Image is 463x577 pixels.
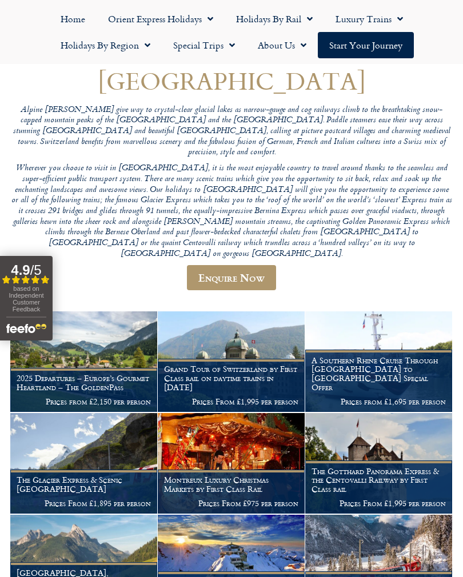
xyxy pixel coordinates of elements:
p: Prices From £1,995 per person [312,499,446,508]
h1: Montreux Luxury Christmas Markets by First Class Rail [164,475,298,494]
p: Alpine [PERSON_NAME] give way to crystal-clear glacial lakes as narrow-gauge and cog railways cli... [10,105,453,158]
h1: Grand Tour of Switzerland by First Class rail on daytime trains in [DATE] [164,364,298,391]
a: 2025 Departures – Europe’s Gourmet Heartland – The GoldenPass Prices from £2,150 per person [10,311,158,412]
h1: The Gotthard Panorama Express & the Centovalli Railway by First Class rail [312,467,446,494]
p: Prices From £1,895 per person [17,499,151,508]
nav: Menu [6,6,457,58]
a: Grand Tour of Switzerland by First Class rail on daytime trains in [DATE] Prices From £1,995 per ... [158,311,305,412]
a: A Southern Rhine Cruise Through [GEOGRAPHIC_DATA] to [GEOGRAPHIC_DATA] Special Offer Prices from ... [305,311,453,412]
p: Prices from £1,695 per person [312,397,446,406]
a: Luxury Trains [324,6,414,32]
h1: A Southern Rhine Cruise Through [GEOGRAPHIC_DATA] to [GEOGRAPHIC_DATA] Special Offer [312,356,446,392]
p: Wherever you choose to visit in [GEOGRAPHIC_DATA], it is the most enjoyable country to travel aro... [10,163,453,259]
a: Montreux Luxury Christmas Markets by First Class Rail Prices From £975 per person [158,413,305,514]
img: Chateau de Chillon Montreux [305,413,452,514]
a: About Us [246,32,318,58]
a: Home [49,6,97,32]
a: The Gotthard Panorama Express & the Centovalli Railway by First Class rail Prices From £1,995 per... [305,413,453,514]
a: Orient Express Holidays [97,6,225,32]
a: Holidays by Region [49,32,162,58]
p: Prices From £1,995 per person [164,397,298,406]
p: Prices from £2,150 per person [17,397,151,406]
h1: [GEOGRAPHIC_DATA] [10,67,453,94]
h1: The Glacier Express & Scenic [GEOGRAPHIC_DATA] [17,475,151,494]
a: Enquire Now [187,265,276,290]
a: Holidays by Rail [225,6,324,32]
p: Prices From £975 per person [164,499,298,508]
a: Special Trips [162,32,246,58]
h1: 2025 Departures – Europe’s Gourmet Heartland – The GoldenPass [17,374,151,392]
a: Start your Journey [318,32,414,58]
a: The Glacier Express & Scenic [GEOGRAPHIC_DATA] Prices From £1,895 per person [10,413,158,514]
